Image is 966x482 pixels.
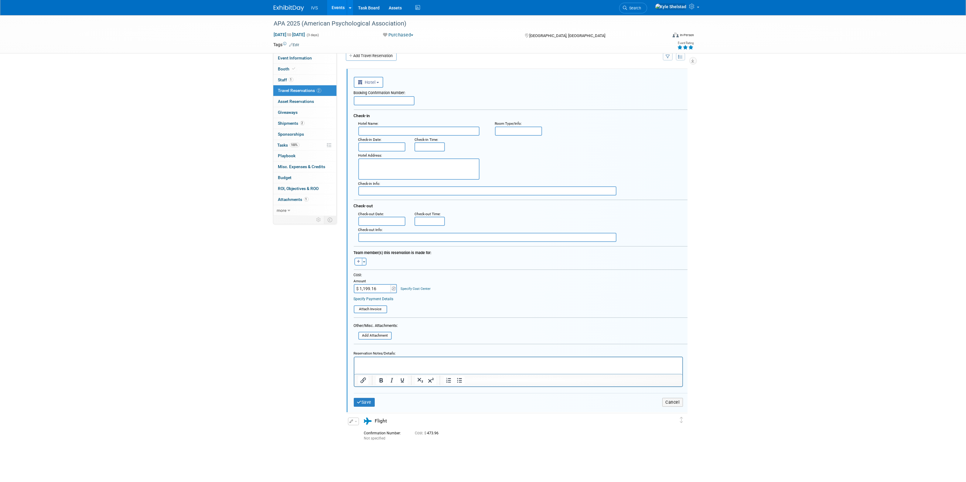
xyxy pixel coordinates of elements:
[289,43,299,47] a: Edit
[314,216,324,224] td: Personalize Event Tab Strip
[376,376,386,385] button: Bold
[354,113,370,118] span: Check-in
[673,32,679,37] img: Format-Inperson.png
[278,99,314,104] span: Asset Reservations
[627,6,641,10] span: Search
[290,143,299,147] span: 100%
[317,88,321,93] span: 2
[375,418,387,424] span: Flight
[274,5,304,11] img: ExhibitDay
[278,175,292,180] span: Budget
[364,418,372,425] i: Flight
[354,323,398,330] div: Other/Misc. Attachments:
[278,56,312,60] span: Event Information
[274,32,306,37] span: [DATE] [DATE]
[354,357,682,374] iframe: Rich Text Area
[354,297,394,301] a: Specify Payment Details
[529,33,605,38] span: [GEOGRAPHIC_DATA], [GEOGRAPHIC_DATA]
[358,80,376,85] span: Hotel
[354,88,688,96] div: Booking Confirmation Number:
[272,18,658,29] div: APA 2025 (American Psychological Association)
[401,287,431,291] a: Specify Cost Center
[273,64,336,74] a: Booth
[619,3,647,13] a: Search
[354,398,375,407] button: Save
[278,132,304,137] span: Sponsorships
[311,5,318,10] span: IVS
[364,436,386,440] span: Not specified
[415,212,440,216] span: Check-out Time
[354,279,398,284] div: Amount
[354,273,688,278] div: Cost:
[358,228,383,232] small: :
[415,431,441,435] span: 473.96
[358,212,384,216] small: :
[278,77,293,82] span: Staff
[415,212,441,216] small: :
[358,153,381,158] span: Hotel Address
[495,121,522,126] small: :
[677,42,694,45] div: Event Rating
[358,121,378,126] span: Hotel Name
[680,33,694,37] div: In-Person
[354,348,683,357] div: Reservation Notes/Details:
[655,3,687,10] img: Kyle Shelstad
[278,88,321,93] span: Travel Reservations
[273,172,336,183] a: Budget
[278,66,297,71] span: Booth
[415,137,438,142] small: :
[277,208,287,213] span: more
[358,153,382,158] small: :
[397,376,407,385] button: Underline
[632,32,694,41] div: Event Format
[495,121,521,126] span: Room Type/Info
[278,121,305,126] span: Shipments
[386,376,397,385] button: Italic
[300,121,305,125] span: 2
[273,151,336,161] a: Playbook
[278,153,296,158] span: Playbook
[358,376,368,385] button: Insert/edit link
[273,161,336,172] a: Misc. Expenses & Credits
[304,197,309,202] span: 1
[358,137,381,142] span: Check-in Date
[273,53,336,63] a: Event Information
[278,186,319,191] span: ROI, Objectives & ROO
[273,107,336,118] a: Giveaways
[364,429,406,436] div: Confirmation Number:
[358,228,382,232] span: Check-out Info
[278,197,309,202] span: Attachments
[662,398,683,407] button: Cancel
[278,164,326,169] span: Misc. Expenses & Credits
[666,55,670,59] i: Filter by Traveler
[358,182,381,186] small: :
[273,183,336,194] a: ROI, Objectives & ROO
[358,137,382,142] small: :
[324,216,336,224] td: Toggle Event Tabs
[354,203,373,208] span: Check-out
[425,376,436,385] button: Superscript
[273,194,336,205] a: Attachments1
[415,137,437,142] span: Check-in Time
[358,182,380,186] span: Check-in Info
[278,110,298,115] span: Giveaways
[346,51,397,61] a: Add Travel Reservation
[292,67,295,70] i: Booth reservation complete
[273,85,336,96] a: Travel Reservations2
[381,32,416,38] button: Purchased
[273,118,336,129] a: Shipments2
[680,417,683,423] i: Click and drag to move item
[454,376,464,385] button: Bullet list
[289,77,293,82] span: 1
[273,129,336,140] a: Sponsorships
[354,247,688,256] div: Team member(s) this reservation is made for:
[273,205,336,216] a: more
[443,376,454,385] button: Numbered list
[273,140,336,151] a: Tasks100%
[306,33,319,37] span: (3 days)
[273,75,336,85] a: Staff1
[415,376,425,385] button: Subscript
[273,96,336,107] a: Asset Reservations
[358,121,379,126] small: :
[358,212,383,216] span: Check-out Date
